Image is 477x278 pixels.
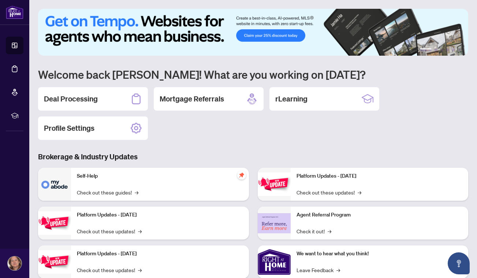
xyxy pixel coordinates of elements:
[258,213,291,233] img: Agent Referral Program
[446,48,449,51] button: 4
[77,211,243,219] p: Platform Updates - [DATE]
[237,171,246,179] span: pushpin
[440,48,443,51] button: 3
[458,48,461,51] button: 6
[77,172,243,180] p: Self-Help
[297,172,463,180] p: Platform Updates - [DATE]
[38,9,468,56] img: Slide 0
[358,188,361,196] span: →
[135,188,138,196] span: →
[38,250,71,273] img: Platform Updates - July 21, 2025
[138,266,142,274] span: →
[297,266,340,274] a: Leave Feedback→
[38,211,71,234] img: Platform Updates - September 16, 2025
[38,67,468,81] h1: Welcome back [PERSON_NAME]! What are you working on [DATE]?
[420,48,432,51] button: 1
[297,188,361,196] a: Check out these updates!→
[77,250,243,258] p: Platform Updates - [DATE]
[44,94,98,104] h2: Deal Processing
[138,227,142,235] span: →
[160,94,224,104] h2: Mortgage Referrals
[452,48,455,51] button: 5
[258,173,291,196] img: Platform Updates - June 23, 2025
[297,211,463,219] p: Agent Referral Program
[77,227,142,235] a: Check out these updates!→
[38,152,468,162] h3: Brokerage & Industry Updates
[77,266,142,274] a: Check out these updates!→
[297,227,331,235] a: Check it out!→
[297,250,463,258] p: We want to hear what you think!
[275,94,308,104] h2: rLearning
[77,188,138,196] a: Check out these guides!→
[435,48,437,51] button: 2
[8,256,22,270] img: Profile Icon
[6,5,23,19] img: logo
[44,123,94,133] h2: Profile Settings
[38,168,71,201] img: Self-Help
[328,227,331,235] span: →
[448,252,470,274] button: Open asap
[336,266,340,274] span: →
